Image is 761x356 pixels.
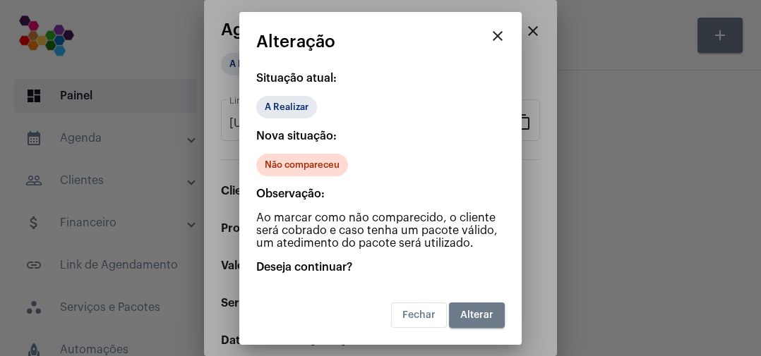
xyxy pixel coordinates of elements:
span: Fechar [402,310,436,320]
button: Alterar [449,302,505,328]
p: Deseja continuar? [256,261,505,274]
p: Situação atual: [256,72,505,85]
mat-chip: Não compareceu [256,154,348,176]
p: Observação: [256,188,505,200]
span: Alterar [460,310,493,320]
p: Ao marcar como não comparecido, o cliente será cobrado e caso tenha um pacote válido, um atedimen... [256,211,505,250]
mat-chip: A Realizar [256,96,317,118]
mat-icon: close [489,27,506,44]
p: Nova situação: [256,130,505,142]
button: Fechar [391,302,447,328]
span: Alteração [256,32,335,51]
